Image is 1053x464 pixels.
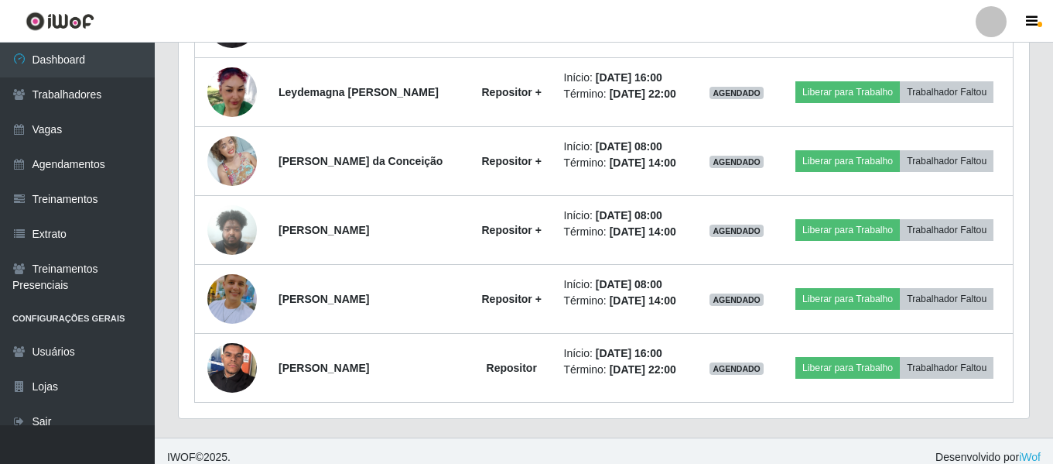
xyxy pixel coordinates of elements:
[795,219,900,241] button: Liberar para Trabalho
[795,357,900,379] button: Liberar para Trabalho
[1019,451,1041,463] a: iWof
[279,362,369,374] strong: [PERSON_NAME]
[564,155,689,171] li: Término:
[481,86,541,98] strong: Repositor +
[564,224,689,240] li: Término:
[207,197,257,263] img: 1748622275930.jpeg
[596,71,662,84] time: [DATE] 16:00
[207,255,257,343] img: 1755605181204.jpeg
[709,363,764,375] span: AGENDADO
[167,451,196,463] span: IWOF
[610,363,676,376] time: [DATE] 22:00
[709,294,764,306] span: AGENDADO
[596,278,662,290] time: [DATE] 08:00
[564,208,689,224] li: Início:
[564,70,689,86] li: Início:
[279,155,443,167] strong: [PERSON_NAME] da Conceição
[279,86,439,98] strong: Leydemagna [PERSON_NAME]
[279,293,369,305] strong: [PERSON_NAME]
[564,86,689,102] li: Término:
[596,209,662,222] time: [DATE] 08:00
[610,225,676,238] time: [DATE] 14:00
[610,156,676,169] time: [DATE] 14:00
[900,150,993,172] button: Trabalhador Faltou
[279,224,369,236] strong: [PERSON_NAME]
[564,139,689,155] li: Início:
[487,362,537,374] strong: Repositor
[596,347,662,359] time: [DATE] 16:00
[795,150,900,172] button: Liberar para Trabalho
[481,224,541,236] strong: Repositor +
[900,357,993,379] button: Trabalhador Faltou
[709,87,764,99] span: AGENDADO
[795,81,900,103] button: Liberar para Trabalho
[900,219,993,241] button: Trabalhador Faltou
[207,67,257,117] img: 1754944379156.jpeg
[900,81,993,103] button: Trabalhador Faltou
[795,288,900,310] button: Liberar para Trabalho
[709,225,764,237] span: AGENDADO
[709,156,764,168] span: AGENDADO
[610,294,676,307] time: [DATE] 14:00
[610,88,676,100] time: [DATE] 22:00
[26,12,94,31] img: CoreUI Logo
[564,277,689,293] li: Início:
[481,155,541,167] strong: Repositor +
[564,293,689,309] li: Término:
[207,128,257,194] img: 1744720171355.jpeg
[596,140,662,153] time: [DATE] 08:00
[900,288,993,310] button: Trabalhador Faltou
[481,293,541,305] strong: Repositor +
[564,362,689,378] li: Término:
[207,339,257,396] img: 1755005096989.jpeg
[564,345,689,362] li: Início:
